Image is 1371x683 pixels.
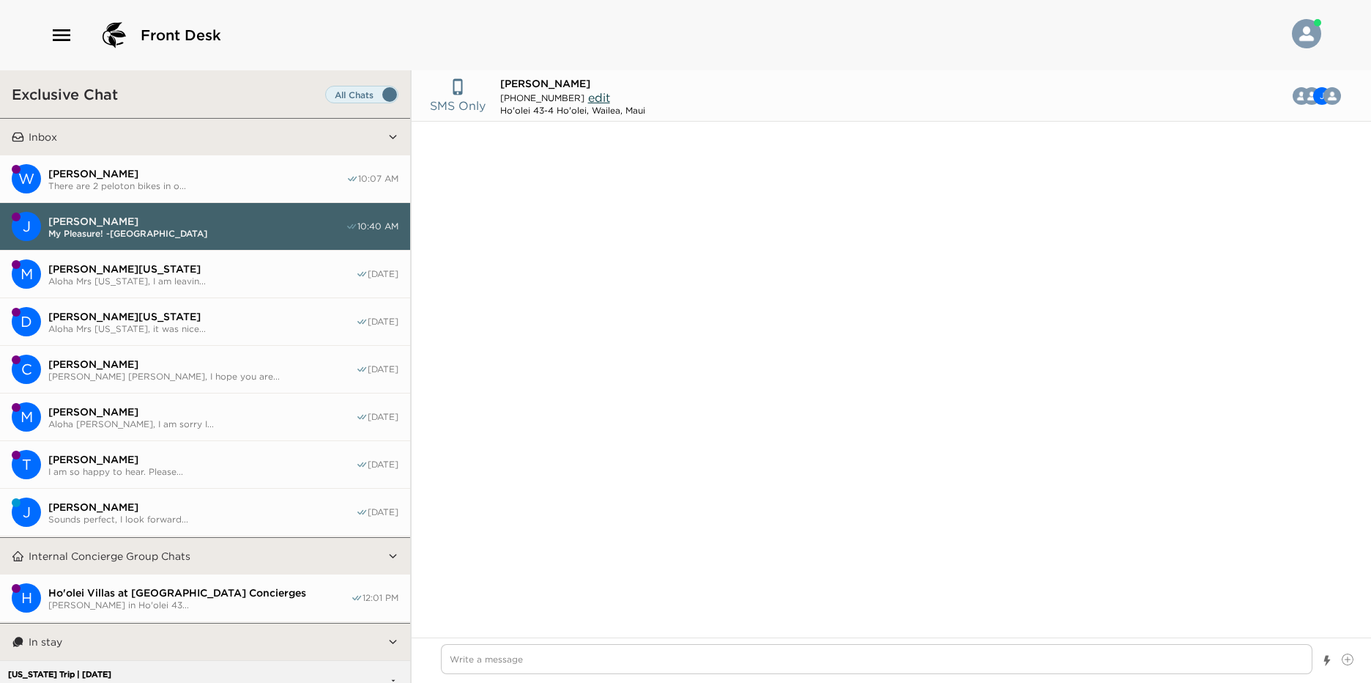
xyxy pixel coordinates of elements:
[12,355,41,384] div: C
[368,268,398,280] span: [DATE]
[368,316,398,328] span: [DATE]
[368,363,398,375] span: [DATE]
[48,501,356,514] span: [PERSON_NAME]
[48,167,346,180] span: [PERSON_NAME]
[500,105,645,116] div: Ho'olei 43-4 Ho'olei, Wailea, Maui
[357,221,398,232] span: 10:40 AM
[48,215,346,228] span: [PERSON_NAME]
[12,402,41,432] div: M
[24,624,387,660] button: In stay
[12,164,41,193] div: W
[12,164,41,193] div: Wendy Saure
[4,670,321,679] p: [US_STATE] Trip | [DATE]
[368,411,398,423] span: [DATE]
[48,466,356,477] span: I am so happy to hear. Please...
[48,228,346,239] span: My Pleasure! -[GEOGRAPHIC_DATA]
[141,25,221,45] span: Front Desk
[358,173,398,185] span: 10:07 AM
[24,119,387,155] button: Inbox
[48,599,351,610] span: [PERSON_NAME] in Ho'olei 43...
[12,583,41,613] div: H
[48,371,356,382] span: [PERSON_NAME] [PERSON_NAME], I hope you are...
[500,77,590,90] span: [PERSON_NAME]
[29,550,190,563] p: Internal Concierge Group Chats
[48,276,356,287] span: Aloha Mrs [US_STATE], I am leavin...
[48,418,356,429] span: Aloha [PERSON_NAME], I am sorry I...
[325,86,398,103] label: Set all destinations
[12,450,41,479] div: T
[12,259,41,289] div: M
[1323,87,1341,105] img: M
[12,259,41,289] div: Margaret Montana
[12,307,41,336] div: D
[12,355,41,384] div: Christopher Rogan
[97,18,132,53] img: logo
[1323,87,1341,105] div: Melissa Glennon
[12,307,41,336] div: Duane Montana
[500,92,584,103] span: [PHONE_NUMBER]
[1285,81,1353,111] button: MJBC
[12,498,41,527] div: J
[1322,648,1332,673] button: Show templates
[29,635,62,649] p: In stay
[363,592,398,604] span: 12:01 PM
[12,583,41,613] div: Ho'olei Villas at Grand Wailea
[48,405,356,418] span: [PERSON_NAME]
[48,453,356,466] span: [PERSON_NAME]
[368,459,398,470] span: [DATE]
[12,212,41,241] div: J
[12,402,41,432] div: Michele Fualii
[12,450,41,479] div: Tracy Van Grack
[29,130,57,144] p: Inbox
[48,310,356,323] span: [PERSON_NAME][US_STATE]
[24,538,387,575] button: Internal Concierge Group Chats
[368,506,398,518] span: [DATE]
[48,514,356,525] span: Sounds perfect, I look forward...
[12,85,118,103] h3: Exclusive Chat
[12,212,41,241] div: Jatinder Mahajan
[48,180,346,191] span: There are 2 peloton bikes in o...
[441,644,1312,674] textarea: Write a message
[430,97,486,114] p: SMS Only
[48,586,351,599] span: Ho'olei Villas at [GEOGRAPHIC_DATA] Concierges
[48,323,356,334] span: Aloha Mrs [US_STATE], it was nice...
[1292,19,1321,48] img: User
[48,262,356,276] span: [PERSON_NAME][US_STATE]
[588,90,610,105] span: edit
[48,358,356,371] span: [PERSON_NAME]
[12,498,41,527] div: John Zaruka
